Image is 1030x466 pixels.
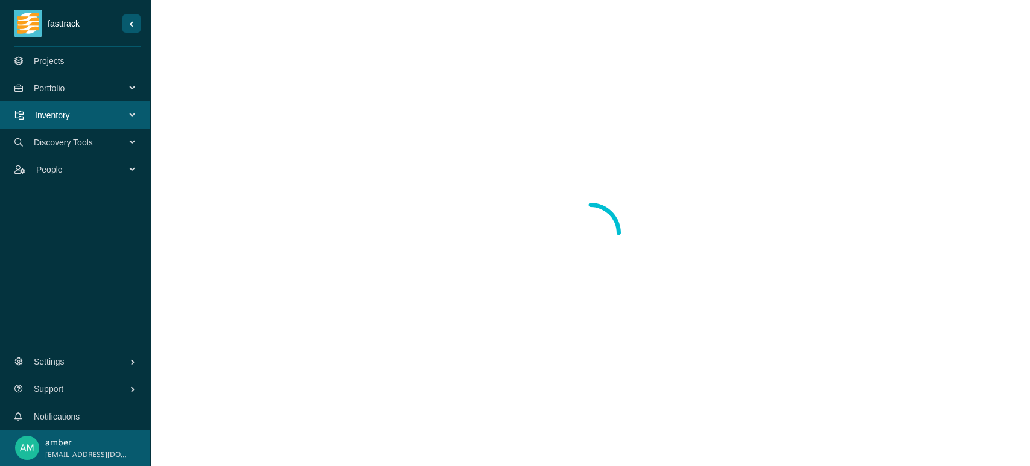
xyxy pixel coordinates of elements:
[42,17,122,30] span: fasttrack
[34,124,130,161] span: Discovery Tools
[35,97,130,133] span: Inventory
[17,10,39,37] img: tidal_logo.png
[550,193,630,273] span: loading
[34,343,130,380] span: Settings
[34,371,130,407] span: Support
[34,412,80,421] a: Notifications
[34,70,130,106] span: Portfolio
[34,56,65,66] a: Projects
[36,152,130,188] span: People
[45,449,129,461] span: [EMAIL_ADDRESS][DOMAIN_NAME]
[45,436,129,449] p: amber
[15,436,39,460] img: 782412742afe806fddeffadffbceffd7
